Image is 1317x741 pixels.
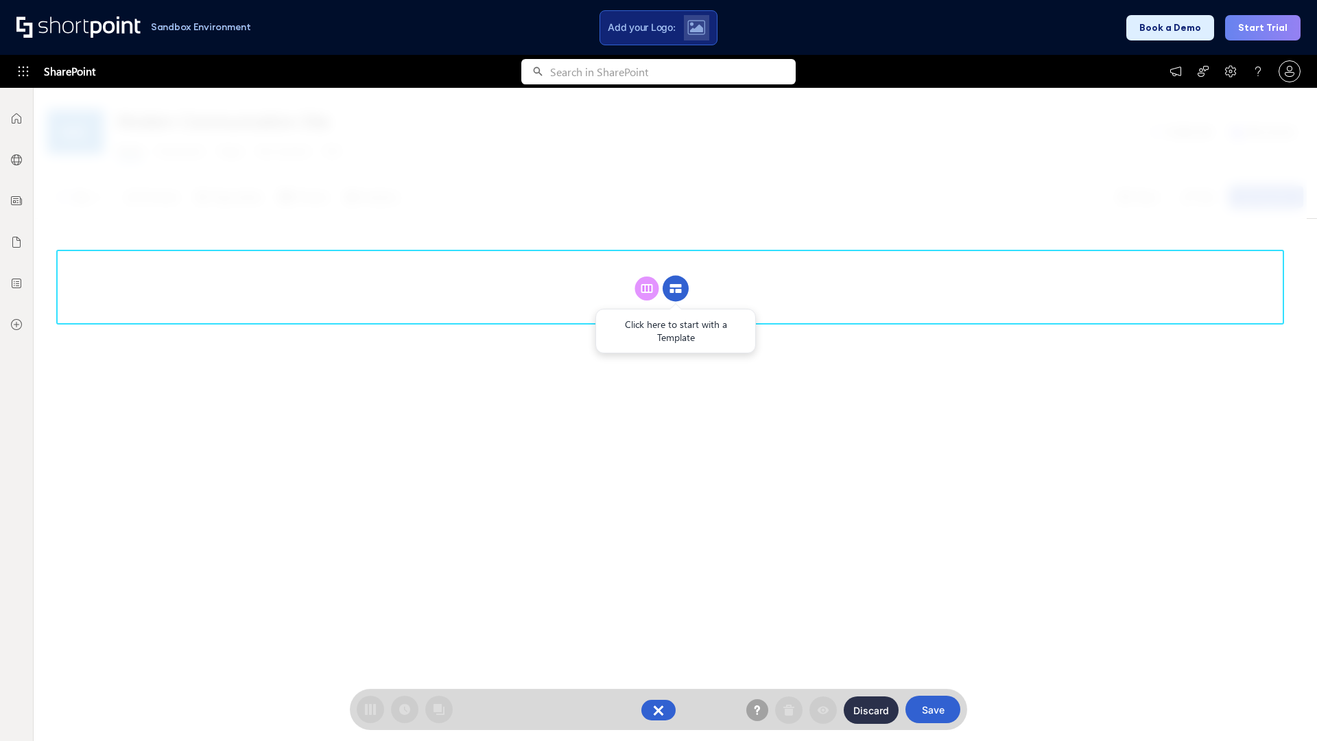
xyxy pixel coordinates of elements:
[844,696,899,724] button: Discard
[44,55,95,88] span: SharePoint
[608,21,675,34] span: Add your Logo:
[151,23,251,31] h1: Sandbox Environment
[687,20,705,35] img: Upload logo
[1225,15,1301,40] button: Start Trial
[550,59,796,84] input: Search in SharePoint
[1248,675,1317,741] iframe: Chat Widget
[905,696,960,723] button: Save
[1126,15,1214,40] button: Book a Demo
